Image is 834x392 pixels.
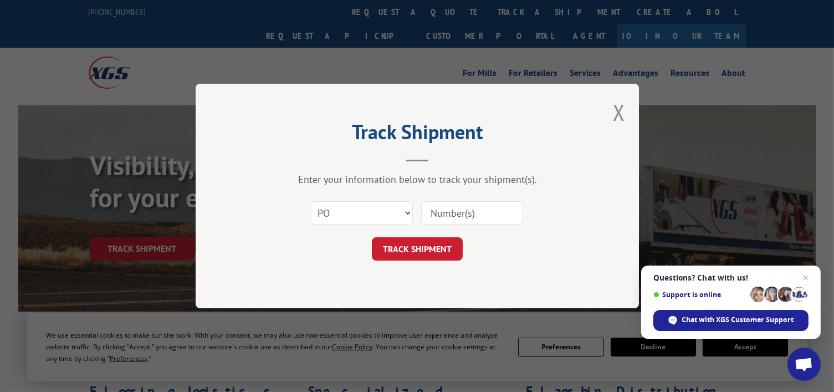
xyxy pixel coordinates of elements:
[653,273,809,282] span: Questions? Chat with us!
[372,237,463,261] button: TRACK SHIPMENT
[682,315,794,325] span: Chat with XGS Customer Support
[787,348,821,381] div: Open chat
[799,271,812,284] span: Close chat
[251,173,584,186] div: Enter your information below to track your shipment(s).
[613,98,625,127] button: Close modal
[653,310,809,331] div: Chat with XGS Customer Support
[653,291,746,299] span: Support is online
[421,201,523,225] input: Number(s)
[251,124,584,145] h2: Track Shipment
